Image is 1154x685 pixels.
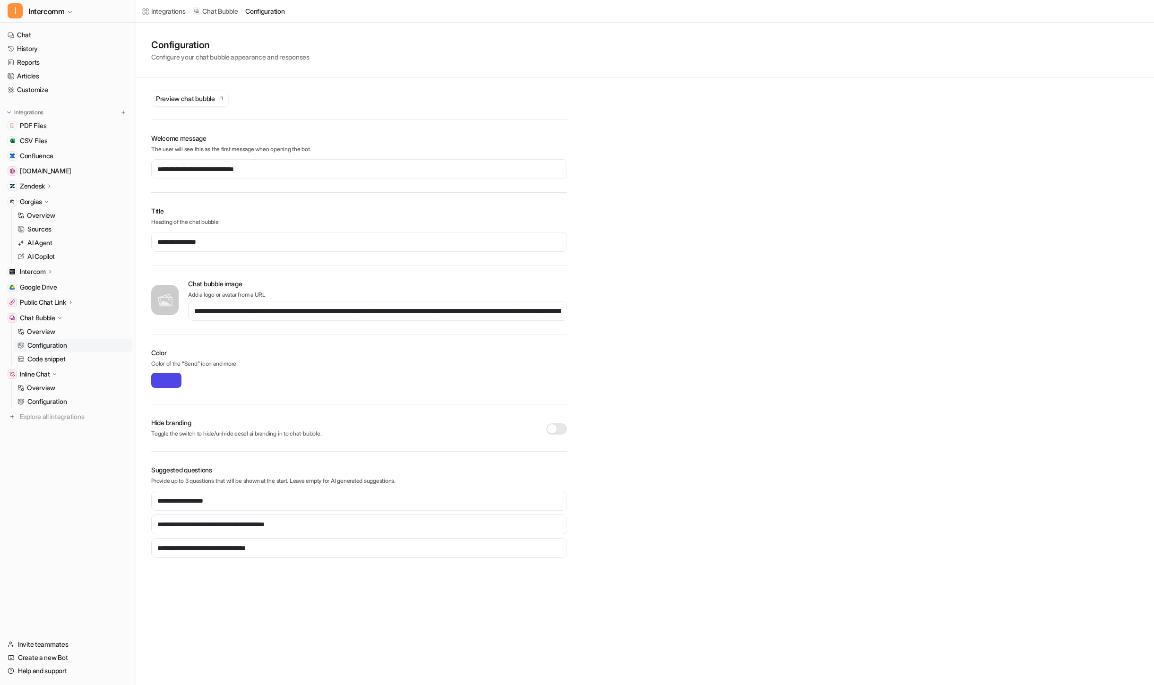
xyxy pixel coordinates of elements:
span: Preview chat bubble [156,94,215,103]
h2: Welcome message [151,133,567,143]
h3: Hide branding [151,418,546,428]
p: Overview [27,211,55,220]
button: Preview chat bubble [151,91,228,106]
p: Toggle the switch to hide/unhide eesel ai branding in to chat-bubble. [151,429,546,438]
a: Overview [14,325,132,338]
p: Inline Chat [20,369,50,379]
a: AI Agent [14,236,132,249]
p: Overview [27,327,55,336]
img: Intercom [9,269,15,274]
span: [DOMAIN_NAME] [20,166,71,176]
a: CSV FilesCSV Files [4,134,132,147]
a: Chat Bubble [193,7,238,16]
a: Help and support [4,664,132,677]
a: ConfluenceConfluence [4,149,132,163]
p: AI Agent [27,238,52,248]
p: Chat Bubble [20,313,55,323]
p: Code snippet [27,354,66,364]
img: Google Drive [9,284,15,290]
a: Integrations [142,6,186,16]
a: Explore all integrations [4,410,132,423]
p: Heading of the chat bubble [151,218,567,226]
a: Chat [4,28,132,42]
button: Integrations [4,108,46,117]
a: www.helpdesk.com[DOMAIN_NAME] [4,164,132,178]
span: PDF Files [20,121,46,130]
a: Sources [14,223,132,236]
p: The user will see this as the first message when opening the bot. [151,145,567,154]
a: History [4,42,132,55]
p: Overview [27,383,55,393]
span: Explore all integrations [20,409,128,424]
img: www.helpdesk.com [9,168,15,174]
div: Integrations [151,6,186,16]
img: Inline Chat [9,371,15,377]
h1: Configuration [151,38,310,52]
img: expand menu [6,109,12,116]
span: Intercomm [28,5,64,18]
h2: Chat bubble image [188,279,567,289]
p: Integrations [14,109,43,116]
span: / [241,7,242,16]
h2: Color [151,348,567,358]
span: CSV Files [20,136,47,146]
a: configuration [245,6,284,16]
a: Customize [4,83,132,96]
a: Overview [14,381,132,394]
a: Reports [4,56,132,69]
a: Code snippet [14,352,132,366]
p: Gorgias [20,197,42,206]
img: Confluence [9,153,15,159]
a: Articles [4,69,132,83]
img: CSV Files [9,138,15,144]
img: chat [151,285,179,315]
h2: Title [151,206,567,216]
a: Invite teammates [4,638,132,651]
a: Overview [14,209,132,222]
img: explore all integrations [8,412,17,421]
img: Zendesk [9,183,15,189]
a: AI Copilot [14,250,132,263]
p: Add a logo or avatar from a URL [188,291,567,299]
a: Google DriveGoogle Drive [4,281,132,294]
img: Gorgias [9,199,15,205]
a: Configuration [14,339,132,352]
a: Create a new Bot [4,651,132,664]
p: Configuration [27,341,67,350]
p: Provide up to 3 questions that will be shown at the start. Leave empty for AI generated suggestions. [151,477,567,485]
span: / [189,7,190,16]
img: Public Chat Link [9,300,15,305]
p: Public Chat Link [20,298,66,307]
span: Confluence [20,151,53,161]
p: Chat Bubble [202,7,238,16]
a: Configuration [14,395,132,408]
span: I [8,3,23,18]
img: menu_add.svg [120,109,127,116]
p: Intercom [20,267,46,276]
p: AI Copilot [27,252,55,261]
p: Zendesk [20,181,45,191]
p: Configure your chat bubble appearance and responses [151,52,310,62]
a: PDF FilesPDF Files [4,119,132,132]
span: Google Drive [20,283,57,292]
img: PDF Files [9,123,15,128]
img: Chat Bubble [9,315,15,321]
p: Color of the "Send" icon and more [151,360,567,371]
h2: Suggested questions [151,465,567,475]
p: Sources [27,224,52,234]
p: Configuration [27,397,67,406]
